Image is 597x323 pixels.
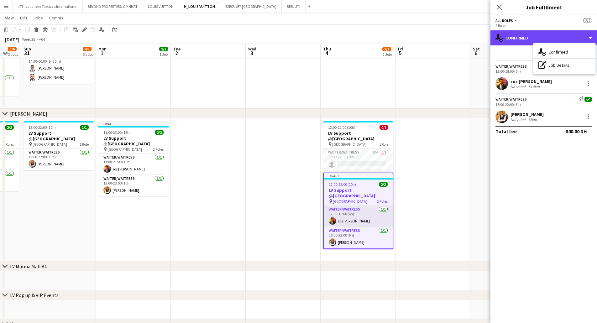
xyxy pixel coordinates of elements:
[566,128,587,134] div: 840.00 DH
[103,130,131,135] span: 11:00-23:00 (12h)
[490,3,597,11] h3: Job Fulfilment
[377,199,388,204] span: 2 Roles
[323,46,331,52] span: Thu
[10,292,59,298] div: LV Pop up & VIP Events
[159,47,168,51] span: 2/2
[13,0,83,13] button: JTI - Japanese Tabacco International
[31,14,45,22] a: Jobs
[527,117,538,122] div: 12km
[80,125,89,130] span: 1/1
[5,36,19,43] div: [DATE]
[5,15,14,21] span: View
[107,147,142,152] span: [GEOGRAPHIC_DATA]
[380,125,388,130] span: 0/1
[473,46,480,52] span: Sat
[323,121,393,170] app-job-card: 12:00-22:00 (10h)0/1LV Support @[GEOGRAPHIC_DATA] [GEOGRAPHIC_DATA]1 RoleWaiter/Waitress10A0/112:...
[511,112,544,117] div: [PERSON_NAME]
[160,52,168,57] div: 1 Job
[324,173,393,178] div: Draft
[533,59,595,71] div: Job Details
[33,142,67,147] span: [GEOGRAPHIC_DATA]
[324,187,393,199] h3: LV Support @[GEOGRAPHIC_DATA]
[29,125,56,130] span: 12:00-22:00 (10h)
[328,125,355,130] span: 12:00-22:00 (10h)
[282,0,306,13] button: BERLUTI
[10,111,47,117] div: [PERSON_NAME]
[495,97,527,102] div: Waiter/Waitress
[322,49,331,57] span: 4
[8,47,17,51] span: 5/6
[3,142,14,147] span: 2 Roles
[21,37,36,42] span: Week 35
[98,121,169,126] div: Draft
[490,30,597,45] div: Confirmed
[332,142,367,147] span: [GEOGRAPHIC_DATA]
[329,182,356,187] span: 12:00-22:00 (10h)
[324,206,393,227] app-card-role: Waiter/Waitress1/112:00-18:00 (6h)sos [PERSON_NAME]
[153,147,164,152] span: 2 Roles
[323,130,393,142] h3: LV Support @[GEOGRAPHIC_DATA]
[83,0,143,13] button: BEYOND PROPERTIES/ OMNIYAT
[495,23,592,28] div: 2 Roles
[80,142,89,147] span: 1 Role
[5,125,14,130] span: 2/2
[495,64,527,69] div: Waiter/Waitress
[379,142,388,147] span: 1 Role
[24,121,94,170] app-job-card: 12:00-22:00 (10h)1/1LV Support @[GEOGRAPHIC_DATA] [GEOGRAPHIC_DATA]1 RoleWaiter/Waitress1/112:00-...
[18,14,30,22] a: Edit
[397,49,403,57] span: 5
[583,18,592,23] span: 2/2
[495,69,592,74] div: 12:00-18:00 (6h)
[511,79,552,84] div: sos [PERSON_NAME]
[39,37,45,42] div: +04
[333,199,367,204] span: [GEOGRAPHIC_DATA]
[23,49,31,57] span: 31
[3,14,16,22] a: View
[172,49,181,57] span: 2
[173,46,181,52] span: Tue
[179,0,220,13] button: H_LOUIS VUITTON
[383,52,392,57] div: 2 Jobs
[472,49,480,57] span: 6
[83,52,93,57] div: 3 Jobs
[98,121,169,196] app-job-card: Draft11:00-23:00 (12h)2/2LV Support @[GEOGRAPHIC_DATA] [GEOGRAPHIC_DATA]2 RolesWaiter/Waitress1/1...
[97,49,107,57] span: 1
[398,46,403,52] span: Fri
[382,47,391,51] span: 2/3
[98,154,169,175] app-card-role: Waiter/Waitress1/111:00-21:00 (10h)sos [PERSON_NAME]
[495,102,592,107] div: 16:00-22:00 (6h)
[533,46,595,58] div: Confirmed
[323,149,393,170] app-card-role: Waiter/Waitress10A0/112:00-22:00 (10h)
[495,128,517,134] div: Total fee
[8,52,18,57] div: 3 Jobs
[324,227,393,248] app-card-role: Waiter/Waitress1/116:00-22:00 (6h)[PERSON_NAME]
[34,15,43,21] span: Jobs
[511,117,527,122] div: Not rated
[83,47,92,51] span: 4/5
[323,173,393,249] app-job-card: Draft12:00-22:00 (10h)2/2LV Support @[GEOGRAPHIC_DATA] [GEOGRAPHIC_DATA]2 RolesWaiter/Waitress1/1...
[98,135,169,147] h3: LV Support @[GEOGRAPHIC_DATA]
[379,182,388,187] span: 2/2
[495,18,513,23] span: All roles
[220,0,282,13] button: EXECUJET [GEOGRAPHIC_DATA]
[49,15,63,21] span: Comms
[24,53,94,84] app-card-role: Waiter/Waitress2/214:30-00:00 (9h30m)[PERSON_NAME][PERSON_NAME]
[98,175,169,196] app-card-role: Waiter/Waitress1/113:00-23:00 (10h)[PERSON_NAME]
[155,130,164,135] span: 2/2
[47,14,66,22] a: Comms
[247,49,256,57] span: 3
[20,15,27,21] span: Edit
[511,84,527,89] div: Not rated
[527,84,541,89] div: 13.4km
[248,46,256,52] span: Wed
[24,149,94,170] app-card-role: Waiter/Waitress1/112:00-22:00 (10h)[PERSON_NAME]
[24,46,31,52] span: Sun
[24,130,94,142] h3: LV Support @[GEOGRAPHIC_DATA]
[10,263,48,269] div: LV Marina Mall AD
[98,46,107,52] span: Mon
[143,0,179,13] button: LOUIS VUITTON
